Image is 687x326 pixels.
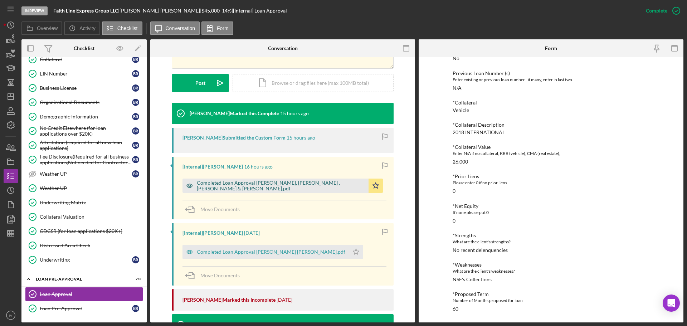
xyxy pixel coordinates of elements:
div: Complete [646,4,667,18]
div: Number of Months proposed for loan [453,297,649,304]
div: 2018 INTERNATIONAL [453,130,505,135]
button: Checklist [102,21,142,35]
div: LOAN PRE-APPROVAL [36,277,123,281]
div: EIN Number [40,71,132,77]
div: Weather UP [40,185,143,191]
div: Checklist [74,45,94,51]
div: B R [132,99,139,106]
a: CollateralBR [25,52,143,67]
div: B R [132,84,139,92]
a: Fee Disclosure(Required for all business applications,Not needed for Contractor loans)BR [25,152,143,167]
a: No Credit Elsewhere (for loan applications over $20K)BR [25,124,143,138]
div: [PERSON_NAME] [PERSON_NAME] | [120,8,201,14]
div: Attestation (required for all new loan applications) [40,140,132,151]
div: B R [132,142,139,149]
div: B R [132,156,139,163]
label: Activity [79,25,95,31]
div: N/A [453,85,462,91]
div: What are the client's strengths? [453,238,649,245]
div: Business License [40,85,132,91]
a: GDCSR (for loan applications $20K+) [25,224,143,238]
div: Completed Loan Approval [PERSON_NAME] [PERSON_NAME].pdf [197,249,345,255]
div: 14 % [222,8,232,14]
div: Conversation [268,45,298,51]
div: | [Internal] Loan Approval [232,8,287,14]
div: Organizational Documents [40,99,132,105]
span: Move Documents [200,206,240,212]
div: Enter existing or previous loan number - if many, enter in last two. [453,76,649,83]
button: Form [201,21,233,35]
button: Overview [21,21,62,35]
div: *Net Equity [453,203,649,209]
div: Post [195,74,205,92]
div: If none please put 0 [453,209,649,216]
div: Enter N/A if no collateral, KBB (vehicle), CMA (real estate), [453,150,649,157]
button: Move Documents [182,267,247,284]
div: *Proposed Term [453,291,649,297]
div: Vehicle [453,107,469,113]
div: GDCSR (for loan applications $20K+) [40,228,143,234]
a: UnderwritingBR [25,253,143,267]
div: Collateral Valuation [40,214,143,220]
a: Weather UPBR [25,167,143,181]
div: [Internal] [PERSON_NAME] [182,230,243,236]
button: Activity [64,21,100,35]
a: Loan Pre-ApprovalBR [25,301,143,316]
div: 60 [453,306,458,312]
div: | [53,8,120,14]
div: *Weaknesses [453,262,649,268]
label: Overview [37,25,58,31]
text: IV [9,313,13,317]
div: B R [132,127,139,135]
time: 2025-09-12 03:08 [244,164,273,170]
button: Conversation [150,21,200,35]
div: 2 / 2 [128,277,141,281]
div: *Prior Liens [453,174,649,179]
div: *Collateral [453,100,649,106]
div: No recent delenquencies [453,247,508,253]
b: Faith Line Express Group LLC [53,8,118,14]
div: Form [545,45,557,51]
div: B R [132,113,139,120]
time: 2025-09-04 15:36 [244,230,260,236]
a: EIN NumberBR [25,67,143,81]
span: Move Documents [200,272,240,278]
button: IV [4,308,18,322]
a: Organizational DocumentsBR [25,95,143,110]
a: Underwriting Matrix [25,195,143,210]
div: Underwriting Matrix [40,200,143,205]
div: *Collateral Value [453,144,649,150]
div: No Credit Elsewhere (for loan applications over $20K) [40,125,132,137]
a: Weather UP [25,181,143,195]
label: Form [217,25,229,31]
div: *Strengths [453,233,649,238]
div: Completed Loan Approval [PERSON_NAME], [PERSON_NAME] , [PERSON_NAME] & [PERSON_NAME].pdf [197,180,365,191]
div: 0 [453,218,455,224]
a: Collateral Valuation [25,210,143,224]
div: B R [132,70,139,77]
div: 0 [453,188,455,194]
a: Business LicenseBR [25,81,143,95]
div: Loan Approval [40,291,143,297]
div: No [453,55,459,61]
div: 26,000 [453,159,468,165]
button: Completed Loan Approval [PERSON_NAME] [PERSON_NAME].pdf [182,245,363,259]
div: In Review [21,6,48,15]
div: Distressed Area Check [40,243,143,248]
div: [PERSON_NAME] Marked this Complete [190,111,279,116]
div: Loan Pre-Approval [40,306,132,311]
div: Open Intercom Messenger [663,295,680,312]
time: 2025-09-12 03:26 [280,111,309,116]
div: What are the client's weaknesses? [453,268,649,275]
div: [PERSON_NAME] Marked this Incomplete [182,297,276,303]
a: Attestation (required for all new loan applications)BR [25,138,143,152]
label: Checklist [117,25,138,31]
div: *Collateral Description [453,122,649,128]
div: [Internal] [PERSON_NAME] [182,164,243,170]
div: Collateral [40,57,132,62]
div: Weather UP [40,171,132,177]
div: B R [132,256,139,263]
a: Demographic InformationBR [25,110,143,124]
div: Previous Loan Number (s) [453,70,649,76]
button: Move Documents [182,200,247,218]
